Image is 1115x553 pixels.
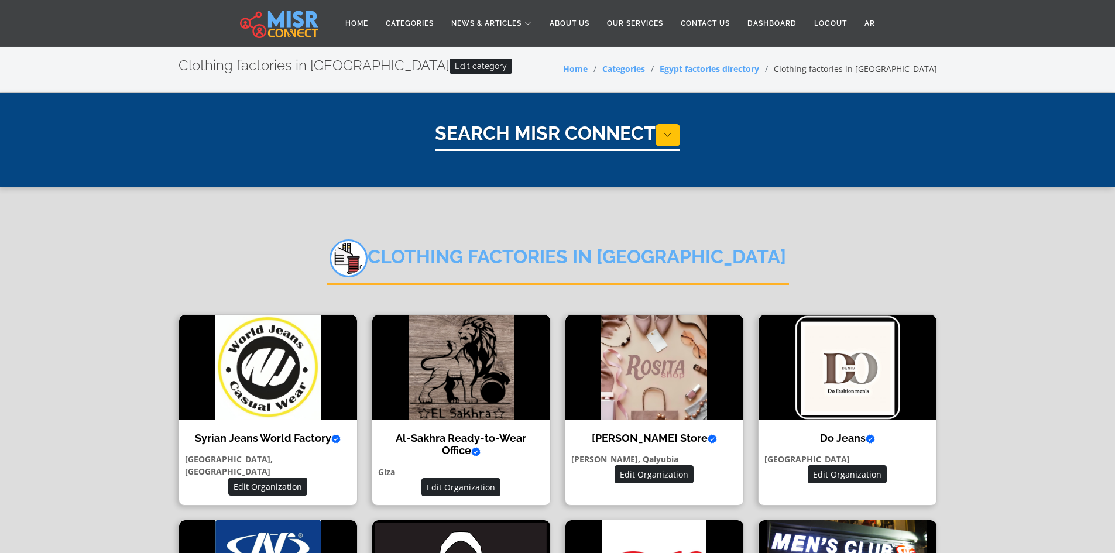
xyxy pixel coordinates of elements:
[565,453,743,465] p: [PERSON_NAME], Qalyubia
[381,432,541,457] h4: Al-Sakhra Ready-to-Wear Office
[660,63,759,74] a: Egypt factories directory
[179,315,357,420] img: Syrian Jeans World Factory
[563,63,588,74] a: Home
[188,432,348,445] h4: Syrian Jeans World Factory
[805,12,856,35] a: Logout
[450,59,512,74] a: Edit category
[615,465,694,483] button: Edit Organization
[365,314,558,506] a: Al-Sakhra Ready-to-Wear Office Al-Sakhra Ready-to-Wear Office Giza Edit Organization
[171,314,365,506] a: Syrian Jeans World Factory Syrian Jeans World Factory [GEOGRAPHIC_DATA], [GEOGRAPHIC_DATA] Edit O...
[179,453,357,478] p: [GEOGRAPHIC_DATA], [GEOGRAPHIC_DATA]
[565,315,743,420] img: Rosita Store
[767,432,928,445] h4: Do Jeans
[451,18,522,29] span: News & Articles
[866,434,875,444] svg: Verified account
[856,12,884,35] a: AR
[327,239,789,285] h2: Clothing factories in [GEOGRAPHIC_DATA]
[442,12,541,35] a: News & Articles
[672,12,739,35] a: Contact Us
[602,63,645,74] a: Categories
[372,315,550,420] img: Al-Sakhra Ready-to-Wear Office
[330,239,368,277] img: jc8qEEzyi89FPzAOrPPq.png
[377,12,442,35] a: Categories
[708,434,717,444] svg: Verified account
[240,9,318,38] img: main.misr_connect
[331,434,341,444] svg: Verified account
[337,12,377,35] a: Home
[558,314,751,506] a: Rosita Store [PERSON_NAME] Store [PERSON_NAME], Qalyubia Edit Organization
[808,465,887,483] button: Edit Organization
[739,12,805,35] a: Dashboard
[228,478,307,496] button: Edit Organization
[598,12,672,35] a: Our Services
[759,63,937,75] li: Clothing factories in [GEOGRAPHIC_DATA]
[541,12,598,35] a: About Us
[759,453,936,465] p: [GEOGRAPHIC_DATA]
[751,314,944,506] a: Do Jeans Do Jeans [GEOGRAPHIC_DATA] Edit Organization
[372,466,550,478] p: Giza
[759,315,936,420] img: Do Jeans
[574,432,735,445] h4: [PERSON_NAME] Store
[471,447,481,456] svg: Verified account
[179,57,512,74] h2: Clothing factories in [GEOGRAPHIC_DATA]
[421,478,500,496] button: Edit Organization
[435,122,680,151] h1: Search Misr Connect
